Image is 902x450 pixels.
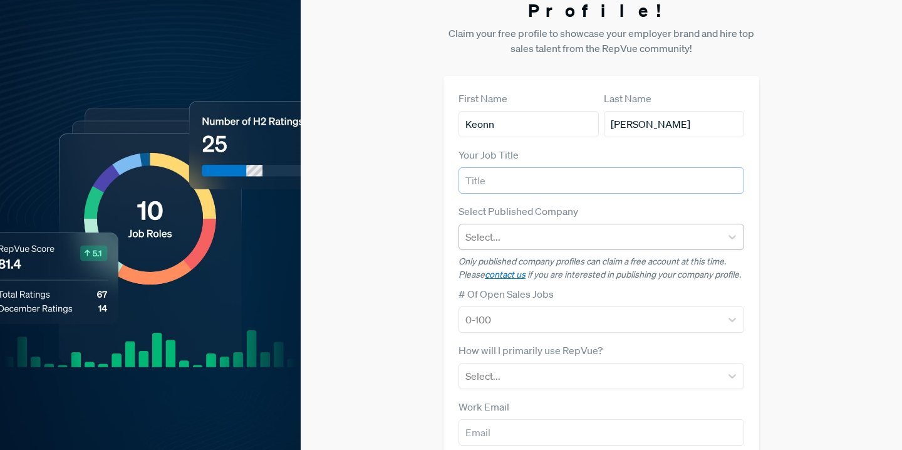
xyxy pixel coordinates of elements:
a: contact us [485,269,526,280]
label: Work Email [459,399,509,414]
input: Email [459,419,744,446]
label: Your Job Title [459,147,519,162]
input: First Name [459,111,599,137]
input: Title [459,167,744,194]
p: Claim your free profile to showcase your employer brand and hire top sales talent from the RepVue... [443,26,759,56]
label: Last Name [604,91,651,106]
p: Only published company profiles can claim a free account at this time. Please if you are interest... [459,255,744,281]
input: Last Name [604,111,744,137]
label: First Name [459,91,507,106]
label: # Of Open Sales Jobs [459,286,554,301]
label: Select Published Company [459,204,578,219]
label: How will I primarily use RepVue? [459,343,603,358]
